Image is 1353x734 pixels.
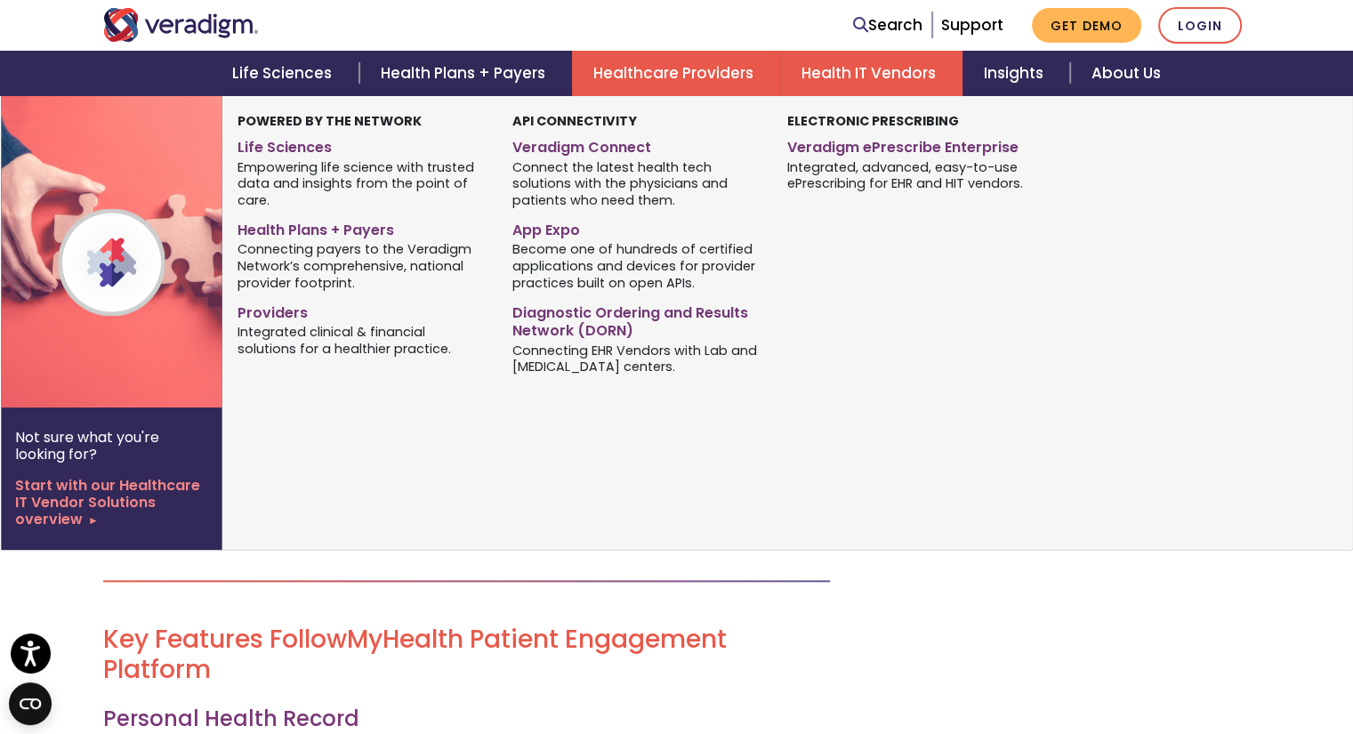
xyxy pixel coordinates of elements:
[211,51,358,96] a: Life Sciences
[238,157,486,209] span: Empowering life science with trusted data and insights from the point of care.
[103,706,830,732] h3: Personal Health Record
[787,112,959,130] strong: Electronic Prescribing
[853,13,922,37] a: Search
[1032,8,1141,43] a: Get Demo
[15,477,207,528] a: Start with our Healthcare IT Vendor Solutions overview
[512,214,761,240] a: App Expo
[238,132,486,157] a: Life Sciences
[512,297,761,342] a: Diagnostic Ordering and Results Network (DORN)
[512,240,761,292] span: Become one of hundreds of certified applications and devices for provider practices built on open...
[512,132,761,157] a: Veradigm Connect
[1158,7,1242,44] a: Login
[780,51,962,96] a: Health IT Vendors
[238,297,486,323] a: Providers
[238,240,486,292] span: Connecting payers to the Veradigm Network’s comprehensive, national provider footprint.
[787,132,1035,157] a: Veradigm ePrescribe Enterprise
[359,51,572,96] a: Health Plans + Payers
[512,157,761,209] span: Connect the latest health tech solutions with the physicians and patients who need them.
[512,112,637,130] strong: API Connectivity
[238,214,486,240] a: Health Plans + Payers
[787,157,1035,192] span: Integrated, advanced, easy-to-use ePrescribing for EHR and HIT vendors.
[962,51,1070,96] a: Insights
[1011,606,1332,713] iframe: Drift Chat Widget
[941,14,1003,36] a: Support
[9,682,52,725] button: Open CMP widget
[103,8,259,42] img: Veradigm logo
[238,322,486,357] span: Integrated clinical & financial solutions for a healthier practice.
[15,429,207,463] p: Not sure what you're looking for?
[238,112,422,130] strong: Powered by the Network
[103,625,830,684] h2: Key Features FollowMyHealth Patient Engagement Platform
[1,96,287,407] img: Veradigm Network
[512,341,761,375] span: Connecting EHR Vendors with Lab and [MEDICAL_DATA] centers.
[572,51,780,96] a: Healthcare Providers
[1070,51,1182,96] a: About Us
